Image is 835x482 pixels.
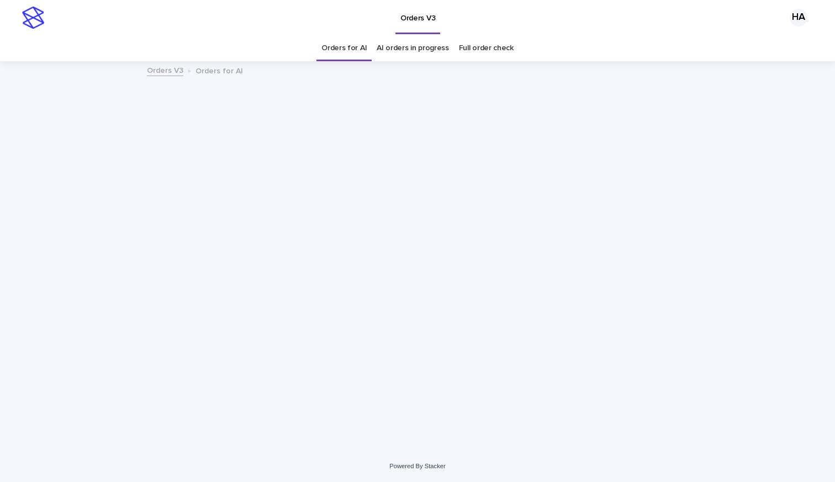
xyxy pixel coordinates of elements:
[147,63,183,76] a: Orders V3
[22,7,44,29] img: stacker-logo-s-only.png
[459,35,514,61] a: Full order check
[790,9,807,26] div: HA
[321,35,367,61] a: Orders for AI
[377,35,449,61] a: AI orders in progress
[195,64,243,76] p: Orders for AI
[389,463,445,469] a: Powered By Stacker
